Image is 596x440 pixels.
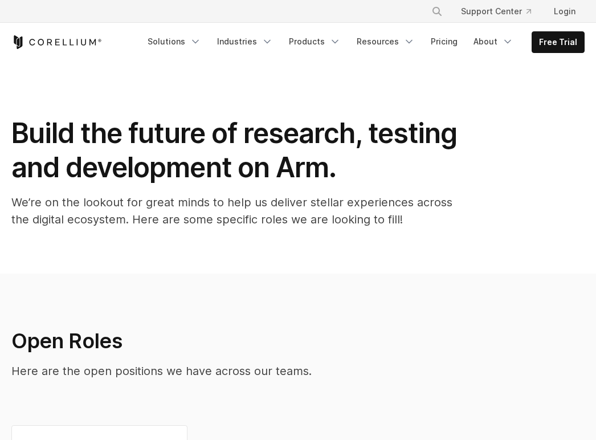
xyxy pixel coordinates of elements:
a: Free Trial [532,32,584,52]
h2: Open Roles [11,328,436,353]
a: About [467,31,520,52]
a: Login [545,1,585,22]
a: Solutions [141,31,208,52]
a: Products [282,31,348,52]
p: We’re on the lookout for great minds to help us deliver stellar experiences across the digital ec... [11,194,467,228]
h1: Build the future of research, testing and development on Arm. [11,116,467,185]
a: Pricing [424,31,464,52]
div: Navigation Menu [418,1,585,22]
button: Search [427,1,447,22]
div: Navigation Menu [141,31,585,53]
a: Support Center [452,1,540,22]
a: Resources [350,31,422,52]
p: Here are the open positions we have across our teams. [11,362,436,380]
a: Industries [210,31,280,52]
a: Corellium Home [11,35,102,49]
